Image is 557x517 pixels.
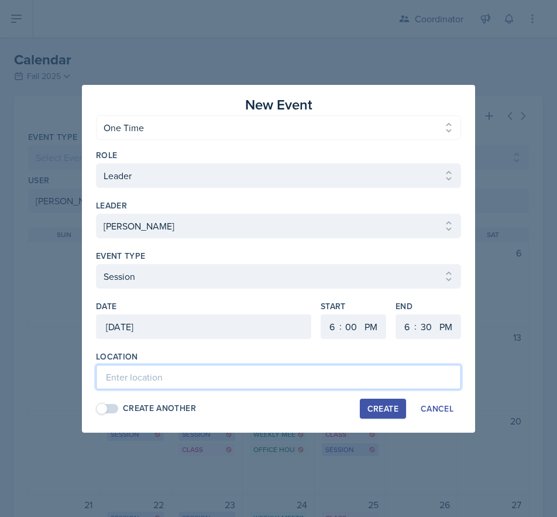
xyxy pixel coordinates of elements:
button: Create [360,399,406,419]
label: leader [96,200,127,211]
div: Create Another [123,402,196,415]
div: : [339,319,342,333]
label: Location [96,351,138,362]
div: Create [367,404,398,413]
label: Start [321,300,386,312]
button: Cancel [413,399,461,419]
div: : [414,319,417,333]
label: Date [96,300,116,312]
input: Enter location [96,365,461,389]
label: Event Type [96,250,146,262]
label: Role [96,149,117,161]
label: End [396,300,461,312]
h3: New Event [245,94,312,115]
div: Cancel [421,404,453,413]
